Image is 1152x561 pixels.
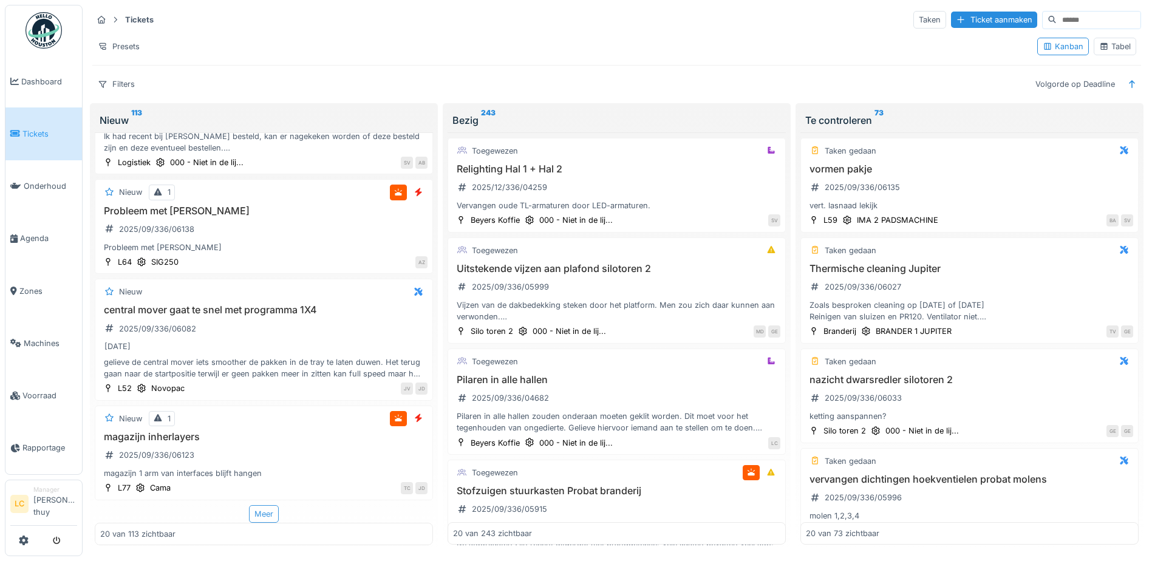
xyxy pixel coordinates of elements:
[1106,325,1119,338] div: TV
[472,281,549,293] div: 2025/09/336/05999
[131,113,142,127] sup: 113
[472,245,518,256] div: Toegewezen
[951,12,1037,28] div: Ticket aanmaken
[168,413,171,424] div: 1
[823,214,837,226] div: L59
[170,157,244,168] div: 000 - Niet in de lij...
[768,214,780,226] div: SV
[5,422,82,474] a: Rapportage
[481,113,496,127] sup: 243
[471,325,513,337] div: Silo toren 2
[100,467,428,479] div: magazijn 1 arm van interfaces blijft hangen
[26,12,62,49] img: Badge_color-CXgf-gQk.svg
[453,163,780,175] h3: Relighting Hal 1 + Hal 2
[806,263,1133,274] h3: Thermische cleaning Jupiter
[825,392,902,404] div: 2025/09/336/06033
[151,382,185,394] div: Novopac
[913,11,946,29] div: Taken
[885,425,959,437] div: 000 - Niet in de lij...
[876,325,952,337] div: BRANDER 1 JUPITER
[1106,214,1119,226] div: BA
[119,286,142,297] div: Nieuw
[415,382,428,395] div: JD
[415,157,428,169] div: AB
[5,55,82,107] a: Dashboard
[806,200,1133,211] div: vert. lasnaad lekijk
[825,182,900,193] div: 2025/09/336/06135
[453,200,780,211] div: Vervangen oude TL-armaturen door LED-armaturen.
[806,374,1133,386] h3: nazicht dwarsredler silotoren 2
[119,186,142,198] div: Nieuw
[806,510,1133,522] div: molen 1,2,3,4
[5,160,82,212] a: Onderhoud
[823,425,866,437] div: Silo toren 2
[19,285,77,297] span: Zones
[5,317,82,369] a: Machines
[415,256,428,268] div: AZ
[401,157,413,169] div: SV
[823,325,856,337] div: Branderij
[100,242,428,253] div: Probleem met [PERSON_NAME]
[806,474,1133,485] h3: vervangen dichtingen hoekventielen probat molens
[5,265,82,317] a: Zones
[92,75,140,93] div: Filters
[150,482,171,494] div: Cama
[825,492,902,503] div: 2025/09/336/05996
[806,163,1133,175] h3: vormen pakje
[457,521,483,532] div: [DATE]
[10,485,77,526] a: LC Manager[PERSON_NAME] thuy
[22,442,77,454] span: Rapportage
[453,410,780,433] div: Pilaren in alle hallen zouden onderaan moeten geklit worden. Dit moet voor het tegenhouden van on...
[100,304,428,316] h3: central mover gaat te snel met programma 1X4
[452,113,781,127] div: Bezig
[401,482,413,494] div: TC
[453,485,780,497] h3: Stofzuigen stuurkasten Probat branderij
[539,437,613,449] div: 000 - Niet in de lij...
[472,182,547,193] div: 2025/12/336/04259
[825,356,876,367] div: Taken gedaan
[472,392,549,404] div: 2025/09/336/04682
[100,205,428,217] h3: Probleem met [PERSON_NAME]
[472,356,518,367] div: Toegewezen
[119,323,196,335] div: 2025/09/336/06082
[20,233,77,244] span: Agenda
[768,325,780,338] div: GE
[806,528,879,539] div: 20 van 73 zichtbaar
[825,455,876,467] div: Taken gedaan
[5,107,82,160] a: Tickets
[806,299,1133,322] div: Zoals besproken cleaning op [DATE] of [DATE] Reinigen van sluizen en PR120. Ventilator niet. Nog ...
[100,528,176,539] div: 20 van 113 zichtbaar
[33,485,77,523] li: [PERSON_NAME] thuy
[100,113,428,127] div: Nieuw
[24,180,77,192] span: Onderhoud
[120,14,158,25] strong: Tickets
[10,495,29,513] li: LC
[168,186,171,198] div: 1
[22,390,77,401] span: Voorraad
[1099,41,1131,52] div: Tabel
[453,263,780,274] h3: Uitstekende vijzen aan plafond silotoren 2
[857,214,938,226] div: IMA 2 PADSMACHINE
[151,256,179,268] div: SIG250
[825,145,876,157] div: Taken gedaan
[1121,425,1133,437] div: GE
[472,145,518,157] div: Toegewezen
[805,113,1134,127] div: Te controleren
[1106,425,1119,437] div: GE
[1030,75,1120,93] div: Volgorde op Deadline
[401,382,413,395] div: JV
[472,467,518,478] div: Toegewezen
[21,76,77,87] span: Dashboard
[754,325,766,338] div: MD
[118,382,132,394] div: L52
[453,299,780,322] div: Vijzen van de dakbedekking steken door het platform. Men zou zich daar kunnen aan verwonden. op d...
[100,431,428,443] h3: magazijn inherlayers
[453,374,780,386] h3: Pilaren in alle hallen
[118,157,151,168] div: Logistiek
[24,338,77,349] span: Machines
[249,505,279,523] div: Meer
[118,482,131,494] div: L77
[1121,325,1133,338] div: GE
[415,482,428,494] div: JD
[1121,214,1133,226] div: SV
